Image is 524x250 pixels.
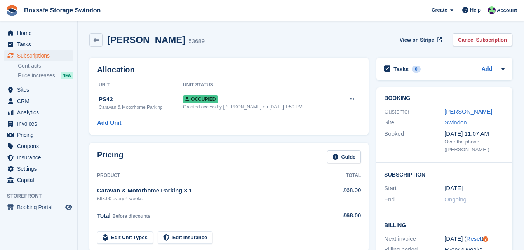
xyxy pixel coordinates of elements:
a: Cancel Subscription [453,33,512,46]
img: Kim Virabi [488,6,496,14]
div: Granted access by [PERSON_NAME] on [DATE] 1:50 PM [183,103,339,110]
span: Coupons [17,141,64,152]
a: menu [4,152,73,163]
div: Over the phone ([PERSON_NAME]) [444,138,505,153]
a: menu [4,118,73,129]
a: Guide [327,150,361,163]
a: Edit Insurance [158,231,213,244]
h2: Booking [384,95,505,101]
span: Insurance [17,152,64,163]
div: [DATE] 11:07 AM [444,129,505,138]
div: £68.00 [326,211,361,220]
span: Occupied [183,95,218,103]
div: Site [384,118,444,127]
span: Tasks [17,39,64,50]
span: Help [470,6,481,14]
h2: Pricing [97,150,124,163]
span: CRM [17,96,64,107]
a: menu [4,129,73,140]
span: Ongoing [444,196,467,203]
a: menu [4,96,73,107]
span: Account [497,7,517,14]
a: menu [4,163,73,174]
th: Unit Status [183,79,339,91]
span: Subscriptions [17,50,64,61]
div: End [384,195,444,204]
a: menu [4,141,73,152]
a: Reset [467,235,482,242]
div: [DATE] ( ) [444,234,505,243]
span: Create [432,6,447,14]
span: Before discounts [112,213,150,219]
a: menu [4,50,73,61]
time: 2024-09-24 23:00:00 UTC [444,184,463,193]
div: Start [384,184,444,193]
a: Contracts [18,62,73,70]
div: NEW [61,72,73,79]
h2: [PERSON_NAME] [107,35,185,45]
div: Customer [384,107,444,116]
a: Edit Unit Types [97,231,153,244]
span: Capital [17,175,64,185]
div: Caravan & Motorhome Parking × 1 [97,186,326,195]
span: Analytics [17,107,64,118]
a: menu [4,107,73,118]
div: Booked [384,129,444,154]
a: Boxsafe Storage Swindon [21,4,104,17]
a: Add [482,65,492,74]
th: Product [97,170,326,182]
h2: Tasks [393,66,409,73]
h2: Billing [384,221,505,229]
span: Sites [17,84,64,95]
a: menu [4,28,73,38]
div: Tooltip anchor [482,236,489,243]
span: Pricing [17,129,64,140]
span: Price increases [18,72,55,79]
div: £68.00 every 4 weeks [97,195,326,202]
span: Settings [17,163,64,174]
a: Preview store [64,203,73,212]
a: Swindon [444,119,467,126]
th: Unit [97,79,183,91]
span: Invoices [17,118,64,129]
h2: Allocation [97,65,361,74]
div: Caravan & Motorhome Parking [99,104,183,111]
td: £68.00 [326,182,361,206]
a: Add Unit [97,119,121,128]
img: stora-icon-8386f47178a22dfd0bd8f6a31ec36ba5ce8667c1dd55bd0f319d3a0aa187defe.svg [6,5,18,16]
a: [PERSON_NAME] [444,108,492,115]
a: View on Stripe [397,33,444,46]
span: Total [97,212,111,219]
span: View on Stripe [400,36,434,44]
div: 53689 [188,37,205,46]
div: 0 [412,66,421,73]
th: Total [326,170,361,182]
a: menu [4,84,73,95]
div: Next invoice [384,234,444,243]
h2: Subscription [384,170,505,178]
span: Booking Portal [17,202,64,213]
a: menu [4,39,73,50]
a: menu [4,175,73,185]
span: Home [17,28,64,38]
span: Storefront [7,192,77,200]
a: Price increases NEW [18,71,73,80]
div: PS42 [99,95,183,104]
a: menu [4,202,73,213]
